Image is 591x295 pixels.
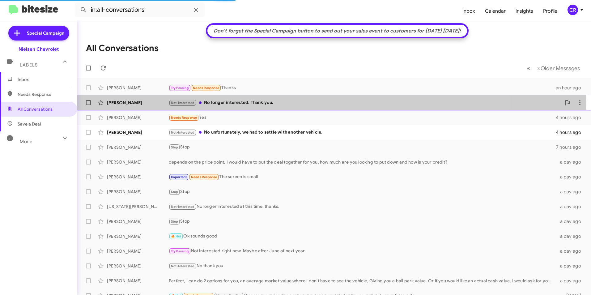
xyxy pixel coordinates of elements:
[523,62,534,75] button: Previous
[556,248,586,254] div: a day ago
[556,233,586,239] div: a day ago
[107,233,169,239] div: [PERSON_NAME]
[171,101,195,105] span: Not-Interested
[107,129,169,135] div: [PERSON_NAME]
[20,62,38,68] span: Labels
[171,220,178,224] span: Stop
[457,2,480,20] a: Inbox
[169,248,556,255] div: Not interested right now. Maybe after June of next year
[27,30,64,36] span: Special Campaign
[527,64,530,72] span: «
[556,263,586,269] div: a day ago
[556,114,586,121] div: 4 hours ago
[171,249,189,253] span: Try Pausing
[169,99,561,106] div: No longer interested. Thank you.
[169,263,556,270] div: No thank you
[19,46,59,52] div: Nielsen Chevrolet
[75,2,205,17] input: Search
[107,263,169,269] div: [PERSON_NAME]
[169,188,556,195] div: Stop
[562,5,584,15] button: CR
[107,174,169,180] div: [PERSON_NAME]
[556,203,586,210] div: a day ago
[169,233,556,240] div: Ok sounds good
[18,91,70,97] span: Needs Response
[107,189,169,195] div: [PERSON_NAME]
[107,114,169,121] div: [PERSON_NAME]
[169,278,556,284] div: Perfect, I can do 2 options for you, an average market value where I don't have to see the vehicl...
[20,139,32,144] span: More
[511,2,538,20] a: Insights
[480,2,511,20] a: Calendar
[537,64,541,72] span: »
[171,175,187,179] span: Important
[107,100,169,106] div: [PERSON_NAME]
[556,278,586,284] div: a day ago
[171,130,195,135] span: Not-Interested
[86,43,159,53] h1: All Conversations
[169,84,556,92] div: Thanks
[171,86,189,90] span: Try Pausing
[193,86,219,90] span: Needs Response
[556,144,586,150] div: 7 hours ago
[191,175,217,179] span: Needs Response
[18,106,53,112] span: All Conversations
[169,129,556,136] div: No unfortunately, we had to settle with another vehicle.
[169,203,556,210] div: No longer interested at this time, thanks.
[18,76,70,83] span: Inbox
[169,114,556,121] div: Yes
[8,26,69,41] a: Special Campaign
[107,203,169,210] div: [US_STATE][PERSON_NAME]
[171,205,195,209] span: Not-Interested
[169,173,556,181] div: The screen is small
[107,248,169,254] div: [PERSON_NAME]
[171,145,178,149] span: Stop
[541,65,580,72] span: Older Messages
[556,129,586,135] div: 4 hours ago
[169,144,556,151] div: Stop
[171,234,181,238] span: 🔥 Hot
[556,85,586,91] div: an hour ago
[107,159,169,165] div: [PERSON_NAME]
[568,5,578,15] div: CR
[556,189,586,195] div: a day ago
[107,218,169,224] div: [PERSON_NAME]
[107,144,169,150] div: [PERSON_NAME]
[556,159,586,165] div: a day ago
[107,85,169,91] div: [PERSON_NAME]
[171,116,197,120] span: Needs Response
[556,218,586,224] div: a day ago
[210,28,464,34] div: Don't forget the Special Campaign button to send out your sales event to customers for [DATE] [DA...
[169,218,556,225] div: Stop
[523,62,584,75] nav: Page navigation example
[556,174,586,180] div: a day ago
[538,2,562,20] a: Profile
[18,121,41,127] span: Save a Deal
[107,278,169,284] div: [PERSON_NAME]
[171,190,178,194] span: Stop
[169,159,556,165] div: depends on the price point, I would have to put the deal together for you, how much are you looki...
[534,62,584,75] button: Next
[171,264,195,268] span: Not-Interested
